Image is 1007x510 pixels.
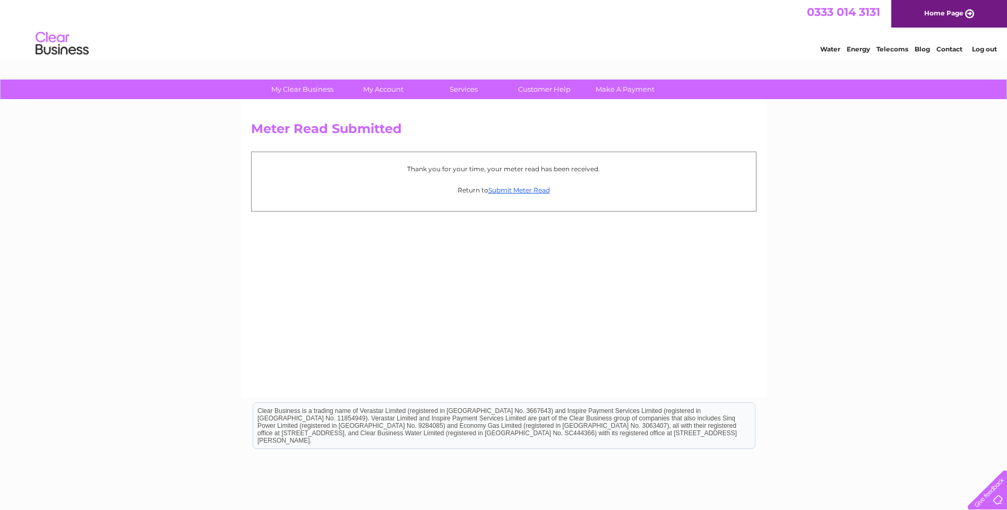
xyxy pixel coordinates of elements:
a: Blog [915,45,930,53]
a: Energy [847,45,870,53]
a: Log out [972,45,997,53]
a: Customer Help [501,80,588,99]
p: Return to [257,185,751,195]
h2: Meter Read Submitted [251,121,756,142]
img: logo.png [35,28,89,60]
div: Clear Business is a trading name of Verastar Limited (registered in [GEOGRAPHIC_DATA] No. 3667643... [253,6,755,51]
a: Submit Meter Read [488,186,550,194]
a: My Account [339,80,427,99]
a: Services [420,80,507,99]
a: Telecoms [876,45,908,53]
a: Make A Payment [581,80,669,99]
a: Contact [936,45,962,53]
p: Thank you for your time, your meter read has been received. [257,164,751,174]
a: My Clear Business [259,80,346,99]
a: 0333 014 3131 [807,5,880,19]
a: Water [820,45,840,53]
